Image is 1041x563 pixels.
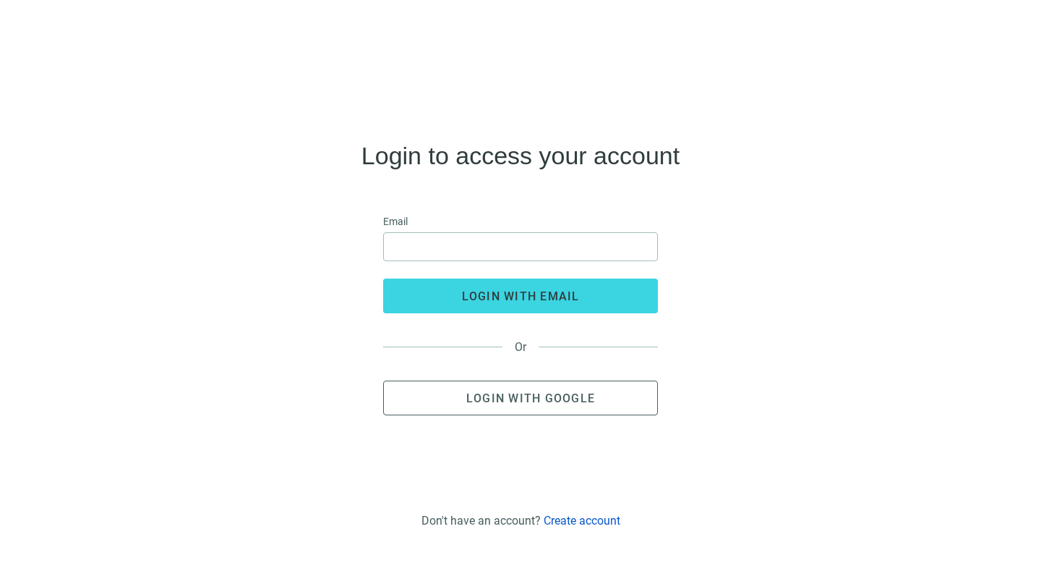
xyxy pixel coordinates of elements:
[383,213,408,229] span: Email
[421,514,620,528] div: Don't have an account?
[502,340,539,354] span: Or
[466,391,595,405] span: Login with Google
[544,514,620,528] a: Create account
[462,289,580,303] span: login with email
[383,279,658,313] button: login with email
[383,381,658,415] button: Login with Google
[361,144,680,167] h4: Login to access your account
